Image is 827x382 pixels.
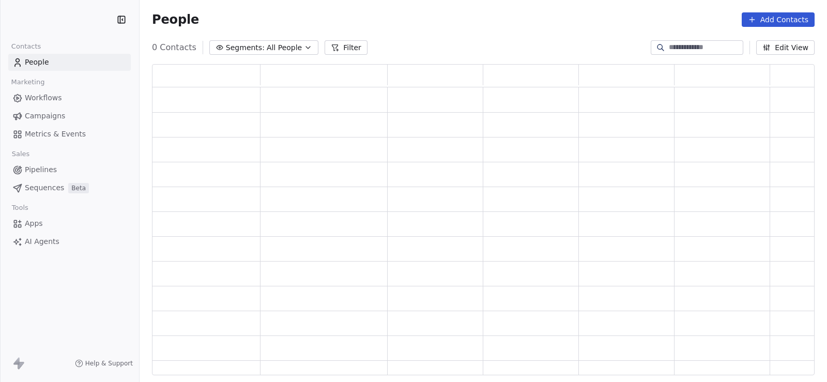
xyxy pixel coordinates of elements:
[8,233,131,250] a: AI Agents
[8,126,131,143] a: Metrics & Events
[742,12,815,27] button: Add Contacts
[325,40,367,55] button: Filter
[25,182,64,193] span: Sequences
[8,54,131,71] a: People
[226,42,265,53] span: Segments:
[7,200,33,216] span: Tools
[756,40,815,55] button: Edit View
[85,359,133,368] span: Help & Support
[152,41,196,54] span: 0 Contacts
[152,12,199,27] span: People
[25,236,59,247] span: AI Agents
[7,39,45,54] span: Contacts
[267,42,302,53] span: All People
[8,215,131,232] a: Apps
[75,359,133,368] a: Help & Support
[25,129,86,140] span: Metrics & Events
[8,108,131,125] a: Campaigns
[25,164,57,175] span: Pipelines
[8,89,131,106] a: Workflows
[8,161,131,178] a: Pipelines
[25,93,62,103] span: Workflows
[25,111,65,121] span: Campaigns
[8,179,131,196] a: SequencesBeta
[25,57,49,68] span: People
[25,218,43,229] span: Apps
[7,74,49,90] span: Marketing
[68,183,89,193] span: Beta
[7,146,34,162] span: Sales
